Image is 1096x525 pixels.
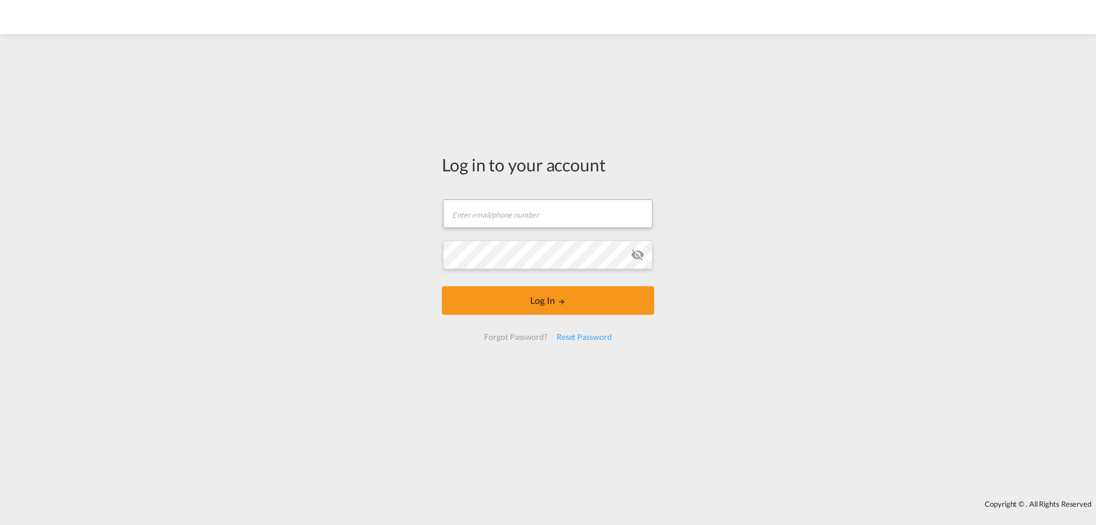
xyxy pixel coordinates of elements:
div: Forgot Password? [479,327,551,347]
input: Enter email/phone number [443,199,652,228]
div: Reset Password [552,327,616,347]
button: LOGIN [442,286,654,315]
div: Log in to your account [442,153,654,177]
md-icon: icon-eye-off [631,248,644,262]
